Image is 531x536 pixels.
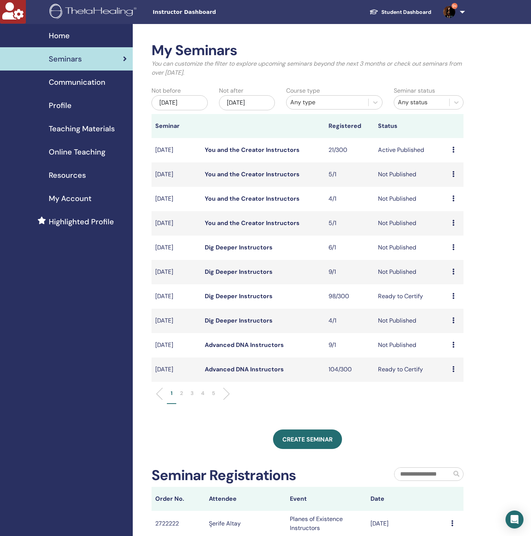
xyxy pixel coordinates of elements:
th: Attendee [205,487,286,511]
span: Communication [49,77,105,88]
div: Any type [290,98,364,107]
td: [DATE] [151,187,201,211]
label: Seminar status [394,86,435,95]
p: 5 [212,389,215,397]
td: Ready to Certify [374,284,448,309]
td: Active Published [374,138,448,162]
span: Profile [49,100,72,111]
img: graduation-cap-white.svg [369,9,378,15]
a: You and the Creator Instructors [205,219,300,227]
img: logo.png [49,4,139,21]
a: Advanced DNA Instructors [205,365,284,373]
a: You and the Creator Instructors [205,170,300,178]
span: Resources [49,170,86,181]
label: Not before [151,86,181,95]
a: You and the Creator Instructors [205,146,300,154]
td: 4/1 [325,187,374,211]
th: Event [286,487,367,511]
td: 104/300 [325,357,374,382]
td: [DATE] [151,284,201,309]
p: 4 [201,389,204,397]
a: Dig Deeper Instructors [205,243,273,251]
img: default.jpg [443,6,455,18]
a: Student Dashboard [363,5,437,19]
td: 5/1 [325,211,374,236]
td: [DATE] [151,162,201,187]
td: [DATE] [151,138,201,162]
a: Dig Deeper Instructors [205,317,273,324]
p: 3 [190,389,193,397]
p: 1 [171,389,172,397]
a: Advanced DNA Instructors [205,341,284,349]
a: Dig Deeper Instructors [205,268,273,276]
td: 9/1 [325,260,374,284]
td: Not Published [374,260,448,284]
td: Not Published [374,309,448,333]
div: Any status [398,98,445,107]
td: [DATE] [151,309,201,333]
td: 5/1 [325,162,374,187]
span: Teaching Materials [49,123,115,134]
td: 6/1 [325,236,374,260]
td: 4/1 [325,309,374,333]
td: Not Published [374,162,448,187]
h2: My Seminars [151,42,463,59]
p: 2 [180,389,183,397]
td: 9/1 [325,333,374,357]
span: Online Teaching [49,146,105,158]
div: [DATE] [219,95,275,110]
td: Not Published [374,333,448,357]
td: [DATE] [151,357,201,382]
th: Date [367,487,447,511]
a: Dig Deeper Instructors [205,292,273,300]
a: Create seminar [273,429,342,449]
p: You can customize the filter to explore upcoming seminars beyond the next 3 months or check out s... [151,59,463,77]
td: [DATE] [151,211,201,236]
td: [DATE] [151,236,201,260]
span: Instructor Dashboard [153,8,265,16]
span: Seminars [49,53,82,65]
td: Not Published [374,187,448,211]
label: Not after [219,86,243,95]
td: 21/300 [325,138,374,162]
a: You and the Creator Instructors [205,195,300,203]
td: 98/300 [325,284,374,309]
span: Home [49,30,70,41]
span: My Account [49,193,91,204]
td: [DATE] [151,333,201,357]
td: [DATE] [151,260,201,284]
label: Course type [286,86,320,95]
span: Create seminar [282,435,333,443]
td: Ready to Certify [374,357,448,382]
div: [DATE] [151,95,208,110]
td: Not Published [374,236,448,260]
td: Not Published [374,211,448,236]
th: Registered [325,114,374,138]
h2: Seminar Registrations [151,467,296,484]
th: Order No. [151,487,205,511]
th: Status [374,114,448,138]
span: Highlighted Profile [49,216,114,227]
div: Open Intercom Messenger [505,510,523,528]
th: Seminar [151,114,201,138]
span: 9+ [451,3,457,9]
